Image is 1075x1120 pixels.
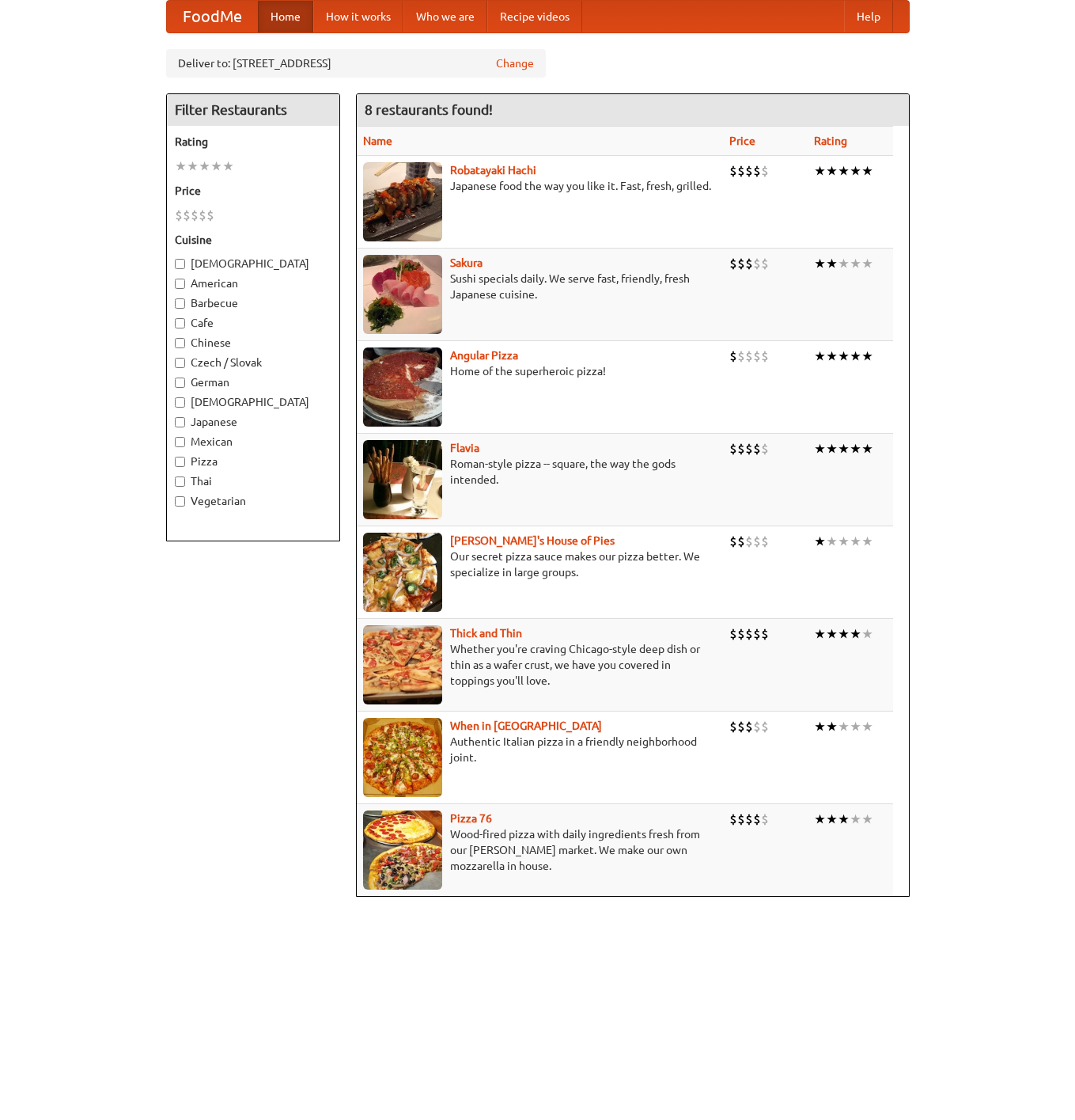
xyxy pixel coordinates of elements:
li: $ [175,207,183,224]
img: pizza76.jpg [363,811,442,890]
li: ★ [861,347,873,365]
li: $ [761,255,769,272]
li: $ [753,533,761,550]
li: ★ [826,255,838,272]
li: $ [761,162,769,180]
img: wheninrome.jpg [363,718,442,797]
li: $ [729,440,737,457]
li: $ [191,207,199,224]
li: ★ [187,158,199,175]
li: ★ [222,158,234,175]
b: [PERSON_NAME]'s House of Pies [450,534,615,547]
li: ★ [838,533,850,550]
li: $ [761,533,769,550]
a: Sakura [450,256,483,269]
label: American [175,275,331,291]
a: Pizza 76 [450,812,492,825]
li: $ [729,162,737,180]
li: ★ [814,440,826,457]
p: Roman-style pizza -- square, the way the gods intended. [363,456,717,488]
li: $ [737,162,745,180]
li: $ [737,718,745,735]
li: ★ [199,158,210,175]
input: Pizza [175,457,185,467]
b: Robatayaki Hachi [450,164,536,177]
input: Japanese [175,417,185,427]
a: Thick and Thin [450,627,522,640]
li: ★ [850,533,861,550]
li: ★ [861,718,873,735]
a: Home [258,1,313,32]
li: $ [761,811,769,828]
label: [DEMOGRAPHIC_DATA] [175,394,331,410]
li: ★ [814,347,826,365]
li: $ [745,255,753,272]
li: ★ [861,625,873,643]
img: thick.jpg [363,625,442,704]
ng-pluralize: 8 restaurants found! [365,102,493,117]
input: [DEMOGRAPHIC_DATA] [175,259,185,269]
li: ★ [826,162,838,180]
a: Rating [814,135,847,147]
label: Barbecue [175,295,331,311]
li: $ [183,207,191,224]
li: ★ [814,625,826,643]
li: ★ [838,718,850,735]
li: ★ [826,811,838,828]
li: ★ [861,811,873,828]
a: When in [GEOGRAPHIC_DATA] [450,719,602,732]
label: Mexican [175,434,331,450]
li: ★ [850,347,861,365]
div: Deliver to: [STREET_ADDRESS] [166,49,546,78]
label: German [175,374,331,390]
li: ★ [850,255,861,272]
a: Angular Pizza [450,349,518,362]
input: Vegetarian [175,496,185,507]
h5: Price [175,183,331,199]
li: $ [737,440,745,457]
li: ★ [838,347,850,365]
li: ★ [861,440,873,457]
a: Who we are [403,1,487,32]
input: German [175,378,185,388]
b: Flavia [450,442,479,454]
li: $ [729,718,737,735]
li: ★ [850,440,861,457]
a: Help [844,1,893,32]
li: $ [199,207,206,224]
input: Mexican [175,437,185,447]
p: Authentic Italian pizza in a friendly neighborhood joint. [363,734,717,765]
li: $ [729,533,737,550]
li: $ [737,533,745,550]
a: FoodMe [167,1,258,32]
li: $ [206,207,214,224]
li: $ [753,718,761,735]
li: $ [761,718,769,735]
li: $ [737,255,745,272]
li: $ [737,811,745,828]
li: ★ [861,162,873,180]
li: $ [761,625,769,643]
label: [DEMOGRAPHIC_DATA] [175,256,331,271]
li: ★ [850,718,861,735]
img: sakura.jpg [363,255,442,334]
li: $ [753,811,761,828]
input: Cafe [175,318,185,328]
li: ★ [826,440,838,457]
label: Cafe [175,315,331,331]
li: $ [761,440,769,457]
img: angular.jpg [363,347,442,427]
li: ★ [826,718,838,735]
input: Thai [175,476,185,487]
input: [DEMOGRAPHIC_DATA] [175,397,185,408]
li: ★ [814,718,826,735]
li: $ [753,255,761,272]
a: How it works [313,1,403,32]
li: ★ [210,158,222,175]
li: ★ [861,533,873,550]
li: $ [745,440,753,457]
